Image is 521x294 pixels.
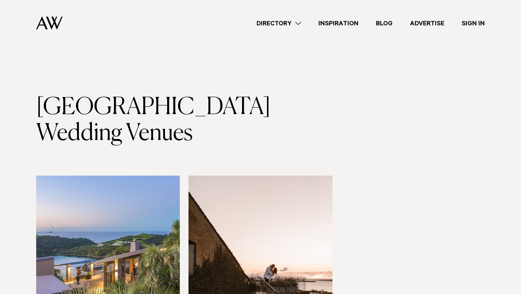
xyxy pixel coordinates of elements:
a: Blog [367,18,401,28]
a: Directory [248,18,310,28]
a: Sign In [453,18,494,28]
a: Advertise [401,18,453,28]
img: Auckland Weddings Logo [36,16,63,30]
a: Inspiration [310,18,367,28]
h1: [GEOGRAPHIC_DATA] Wedding Venues [36,94,260,147]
